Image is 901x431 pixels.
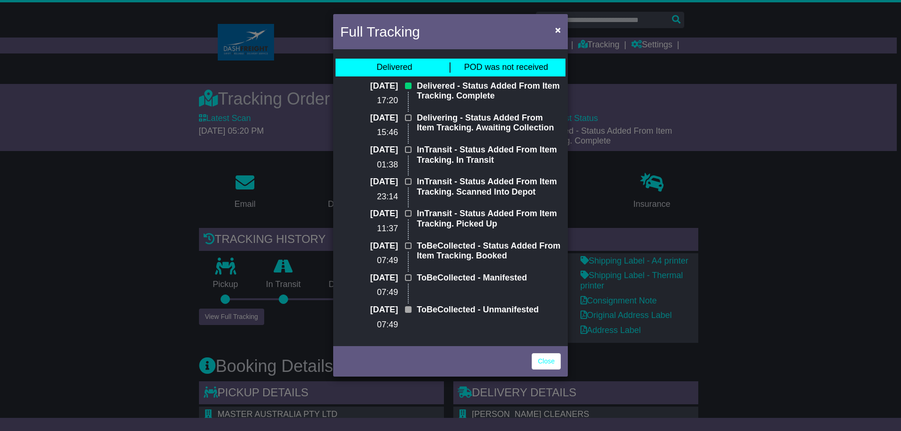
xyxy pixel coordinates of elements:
p: [DATE] [340,81,398,91]
p: [DATE] [340,241,398,251]
p: [DATE] [340,305,398,315]
p: Delivered - Status Added From Item Tracking. Complete [417,81,561,101]
div: Delivered [376,62,412,73]
p: 01:38 [340,160,398,170]
p: 23:14 [340,192,398,202]
p: ToBeCollected - Manifested [417,273,561,283]
button: Close [550,20,565,39]
p: 17:20 [340,96,398,106]
p: InTransit - Status Added From Item Tracking. Picked Up [417,209,561,229]
p: [DATE] [340,209,398,219]
p: [DATE] [340,177,398,187]
p: Delivering - Status Added From Item Tracking. Awaiting Collection [417,113,561,133]
p: InTransit - Status Added From Item Tracking. In Transit [417,145,561,165]
p: [DATE] [340,113,398,123]
span: POD was not received [464,62,548,72]
p: 11:37 [340,224,398,234]
p: [DATE] [340,145,398,155]
p: InTransit - Status Added From Item Tracking. Scanned Into Depot [417,177,561,197]
p: 07:49 [340,256,398,266]
h4: Full Tracking [340,21,420,42]
p: [DATE] [340,273,398,283]
p: ToBeCollected - Status Added From Item Tracking. Booked [417,241,561,261]
span: × [555,24,561,35]
p: 07:49 [340,287,398,298]
p: 07:49 [340,320,398,330]
p: ToBeCollected - Unmanifested [417,305,561,315]
p: 15:46 [340,128,398,138]
a: Close [532,353,561,370]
